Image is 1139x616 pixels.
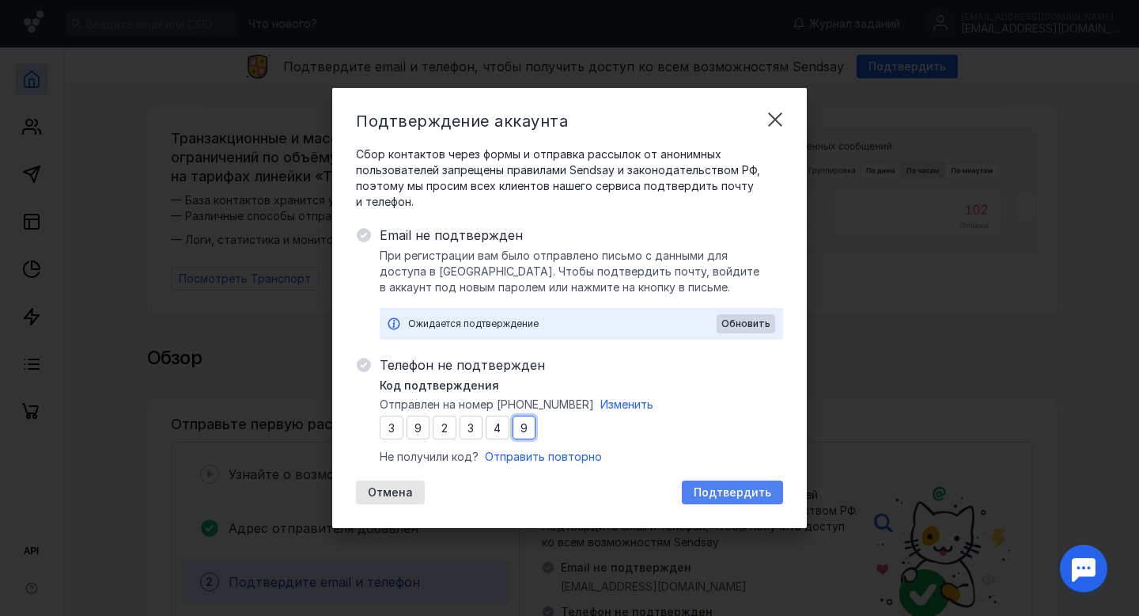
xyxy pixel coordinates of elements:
span: Код подтверждения [380,378,499,394]
span: Телефон не подтвержден [380,356,783,375]
input: 0 [433,416,456,439]
span: Изменить [600,397,653,411]
div: Ожидается подтверждение [408,316,717,332]
input: 0 [486,416,509,439]
button: Отмена [356,481,425,504]
button: Обновить [717,314,775,333]
button: Изменить [600,397,653,413]
input: 0 [380,416,403,439]
span: Отправить повторно [485,450,602,463]
span: Отмена [368,486,413,500]
input: 0 [407,416,430,439]
button: Отправить повторно [485,449,602,465]
input: 0 [460,416,483,439]
span: Подтвердить [694,486,771,500]
span: Обновить [721,318,770,329]
span: Подтверждение аккаунта [356,112,568,131]
span: Email не подтвержден [380,226,783,245]
span: Отправлен на номер [PHONE_NUMBER] [380,397,594,413]
span: Сбор контактов через формы и отправка рассылок от анонимных пользователей запрещены правилами Sen... [356,146,783,210]
input: 0 [513,416,536,439]
span: Не получили код? [380,449,479,465]
button: Подтвердить [682,481,783,504]
span: При регистрации вам было отправлено письмо с данными для доступа в [GEOGRAPHIC_DATA]. Чтобы подтв... [380,248,783,295]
